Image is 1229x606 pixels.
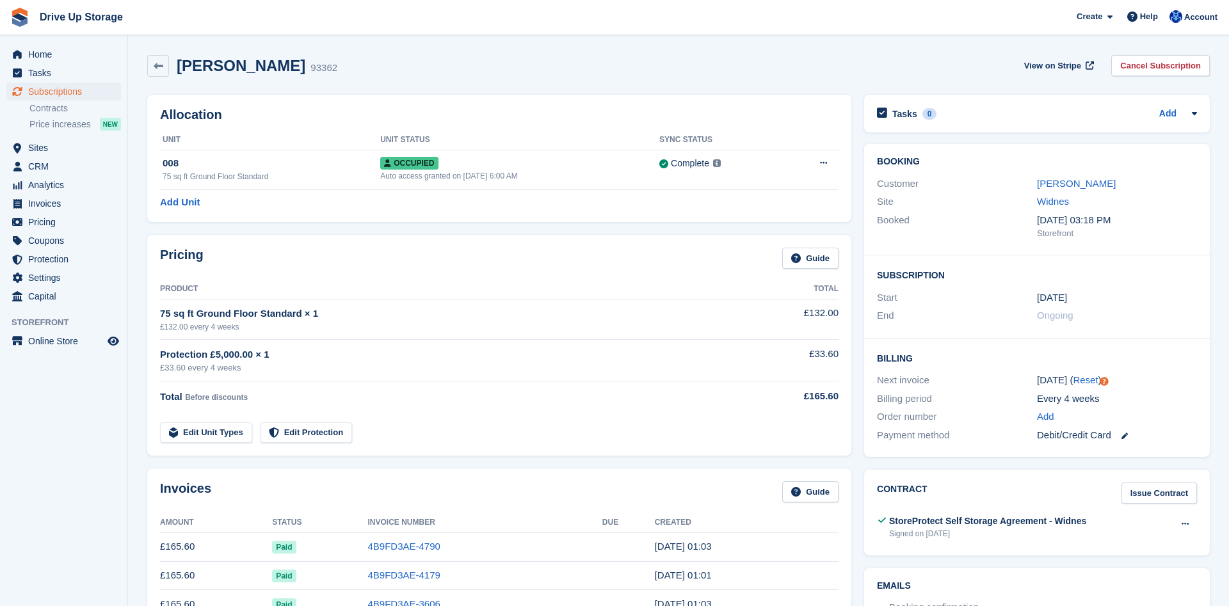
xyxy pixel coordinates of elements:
th: Status [272,513,367,533]
div: £132.00 every 4 weeks [160,321,735,333]
th: Total [735,279,839,299]
span: Home [28,45,105,63]
a: Reset [1073,374,1098,385]
a: menu [6,176,121,194]
span: Invoices [28,195,105,212]
span: Paid [272,541,296,554]
a: menu [6,139,121,157]
div: Every 4 weeks [1037,392,1197,406]
div: Debit/Credit Card [1037,428,1197,443]
a: Add [1037,410,1054,424]
th: Product [160,279,735,299]
span: Analytics [28,176,105,194]
a: Edit Unit Types [160,422,252,443]
div: Start [877,291,1037,305]
h2: Booking [877,157,1197,167]
a: menu [6,213,121,231]
div: Protection £5,000.00 × 1 [160,347,735,362]
span: Pricing [28,213,105,231]
a: menu [6,64,121,82]
h2: Contract [877,482,928,504]
a: menu [6,287,121,305]
a: Widnes [1037,196,1069,207]
span: CRM [28,157,105,175]
th: Invoice Number [367,513,602,533]
span: Storefront [12,316,127,329]
h2: Tasks [892,108,917,120]
div: Next invoice [877,373,1037,388]
a: [PERSON_NAME] [1037,178,1116,189]
div: 0 [922,108,937,120]
span: Ongoing [1037,310,1073,321]
h2: Allocation [160,108,839,122]
div: Order number [877,410,1037,424]
div: StoreProtect Self Storage Agreement - Widnes [889,514,1086,528]
img: Widnes Team [1169,10,1182,23]
a: 4B9FD3AE-4790 [367,541,440,552]
img: stora-icon-8386f47178a22dfd0bd8f6a31ec36ba5ce8667c1dd55bd0f319d3a0aa187defe.svg [10,8,29,27]
a: menu [6,332,121,350]
a: Guide [782,481,839,502]
div: Complete [671,157,709,170]
h2: Billing [877,351,1197,364]
a: menu [6,157,121,175]
th: Unit Status [380,130,659,150]
time: 2025-08-27 00:01:55 UTC [655,570,712,580]
td: £132.00 [735,299,839,339]
span: Protection [28,250,105,268]
a: menu [6,269,121,287]
h2: Invoices [160,481,211,502]
a: Contracts [29,102,121,115]
th: Unit [160,130,380,150]
div: Booked [877,213,1037,240]
th: Created [655,513,839,533]
h2: [PERSON_NAME] [177,57,305,74]
div: £33.60 every 4 weeks [160,362,735,374]
span: Help [1140,10,1158,23]
h2: Pricing [160,248,204,269]
div: Billing period [877,392,1037,406]
a: View on Stripe [1019,55,1096,76]
th: Sync Status [659,130,784,150]
div: 008 [163,156,380,171]
time: 2025-07-02 00:00:00 UTC [1037,291,1067,305]
a: menu [6,195,121,212]
td: £165.60 [160,561,272,590]
th: Amount [160,513,272,533]
img: icon-info-grey-7440780725fd019a000dd9b08b2336e03edf1995a4989e88bcd33f0948082b44.svg [713,159,721,167]
th: Due [602,513,655,533]
a: Edit Protection [260,422,352,443]
a: menu [6,250,121,268]
div: Signed on [DATE] [889,528,1086,539]
span: Total [160,391,182,402]
h2: Emails [877,581,1197,591]
div: 75 sq ft Ground Floor Standard × 1 [160,307,735,321]
a: Drive Up Storage [35,6,128,28]
a: menu [6,83,121,100]
span: Sites [28,139,105,157]
span: Price increases [29,118,91,131]
span: Coupons [28,232,105,250]
div: Auto access granted on [DATE] 6:00 AM [380,170,659,182]
div: NEW [100,118,121,131]
span: Tasks [28,64,105,82]
span: Subscriptions [28,83,105,100]
td: £33.60 [735,340,839,381]
td: £165.60 [160,532,272,561]
span: Account [1184,11,1217,24]
div: £165.60 [735,389,839,404]
a: Guide [782,248,839,269]
span: Settings [28,269,105,287]
a: Cancel Subscription [1111,55,1210,76]
span: View on Stripe [1024,60,1081,72]
div: Site [877,195,1037,209]
span: Before discounts [185,393,248,402]
a: menu [6,232,121,250]
div: Customer [877,177,1037,191]
time: 2025-09-24 00:03:14 UTC [655,541,712,552]
div: End [877,308,1037,323]
a: Preview store [106,333,121,349]
a: Add [1159,107,1177,122]
a: Issue Contract [1121,482,1197,504]
a: Add Unit [160,195,200,210]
